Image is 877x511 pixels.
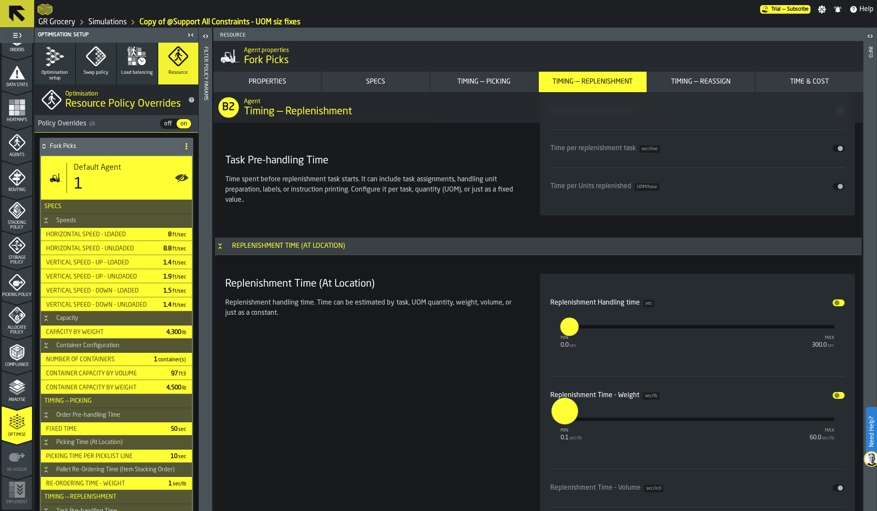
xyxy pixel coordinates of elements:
span: ft/sec [172,275,186,280]
div: Title [74,163,185,172]
div: StatList-item-Picking Time per Picklist line [41,450,192,463]
div: thumb [160,119,176,128]
div: Info [867,45,873,509]
h4: Fork Picks [50,143,176,150]
div: input-slider-Time per Units replenished [550,174,845,198]
span: 4,500 [166,385,187,391]
span: Implement [2,500,32,505]
h3: title-section-Container Configuration [41,339,192,353]
label: button-switch-multi-off [160,119,176,129]
div: StatList-item-Fixed time [41,422,192,436]
span: sec [828,343,834,348]
label: button-toggle-Notifications [830,5,845,14]
span: sec [178,454,186,459]
span: 50 [171,426,187,432]
div: Picking Time (At Location) [51,439,128,446]
div: Time per Units replenished [550,181,659,192]
div: input-slider-Replenishment Time - Weight [550,383,845,445]
span: Optimisation setup [38,70,72,81]
span: sec/lb [643,392,659,400]
div: max [812,335,834,341]
span: container(s) [158,357,186,363]
div: Replenishment Time - Volume [550,483,663,493]
li: menu Storage Policy [2,231,32,265]
label: Need Help? [867,408,876,456]
span: UOM/hour [635,183,659,191]
div: title-Resource Policy Overrides [35,84,198,115]
div: Properties [217,77,318,87]
div: Timing — Reassign [650,77,752,87]
label: react-aria2154254357-:r4q: [560,318,579,336]
button: button-Properties [213,72,321,92]
label: button-toggle-Open [200,29,212,45]
h3: title-section-Timing — Picking [41,394,192,408]
li: menu Optimise [2,406,32,440]
a: link-to-/wh/i/e451d98b-95f6-4604-91ff-c80219f9c36d/simulations/449930d8-dd3f-4df0-98be-5ff5ceac8b20 [139,17,300,27]
span: 97 [171,371,187,377]
div: min [560,335,576,341]
span: sec/line [639,145,660,153]
span: 1.4 [163,260,187,266]
div: Vertical Speed - Up - Loaded [43,259,157,266]
span: sec/lb [569,436,582,441]
div: Filter Policy Params [203,45,209,509]
span: Fork Picks [244,54,289,67]
span: Specs [41,203,61,210]
input: react-aria2154254357-:r4t: react-aria2154254357-:r4t: [551,398,561,424]
span: Resource [217,32,540,38]
h3: title-section-Order Pre-handling Time [41,408,192,422]
label: react-aria2154254357-:r4t: [551,398,578,424]
div: min [560,428,582,433]
span: Storage Policy [2,255,32,265]
span: Data Stats [2,83,32,87]
h3: title-section-Picking Time (At Location) [41,436,192,450]
span: Timing — Picking [41,398,92,404]
span: off [161,119,175,128]
span: lb [182,386,186,391]
div: Time per replenishment task [550,143,660,154]
label: button-toggle-Toggle Full Menu [2,29,32,41]
span: ft3 [179,372,186,377]
span: 8.8 [163,246,187,252]
label: button-toggle-Help [846,4,877,15]
div: Replenishment Time (At Location) [227,241,350,251]
h3: title-section-Capacity [41,311,192,325]
div: Fixed time [43,426,164,433]
h3: title-section-[object Object] [35,115,198,133]
span: Routing [2,188,32,192]
span: 1.9 [163,274,187,280]
div: input-slider-Time per replenishment task [550,136,845,160]
label: button-toggle-Close me [185,30,197,40]
button: Button-Speeds-open [41,217,51,224]
div: title-Timing — Replenishment [213,92,863,123]
div: B2 [218,97,239,118]
span: 1.4 [163,302,187,308]
div: StatList-item-Vertical Speed - Up - Loaded [41,256,192,269]
div: input-slider-Replenishment Handling time [550,291,845,352]
div: StatList-item-Re-Ordering Time - Weight [41,477,192,490]
li: menu Picking Policy [2,266,32,300]
button: Button-Capacity-open [41,315,51,322]
span: 4,300 [166,329,187,335]
span: 1 [154,357,187,363]
div: Fork Picks [40,138,176,155]
nav: Breadcrumb [38,17,874,27]
li: menu Routing [2,161,32,195]
li: menu Data Stats [2,56,32,90]
div: StatList-item-Number of Containers [41,353,192,366]
span: Subscribe [787,6,809,12]
h2: Sub Title [244,45,860,54]
h2: Sub Title [244,96,857,105]
span: ft/sec [172,247,186,252]
label: button-toggle-Open [864,29,876,45]
li: menu Analyse [2,371,32,405]
div: 1 [74,176,83,193]
div: Replenishment Time - Weight [550,390,659,401]
span: Agents [2,153,32,157]
div: Timing — Replenishment [542,77,643,87]
h3: title-section-Specs [41,200,192,214]
div: Re-Ordering Time - Weight [43,480,162,487]
span: Picking Policy [2,293,32,297]
div: Container Configuration [51,342,125,349]
button: Button-Replenishment Time (At Location)-open [215,243,225,250]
